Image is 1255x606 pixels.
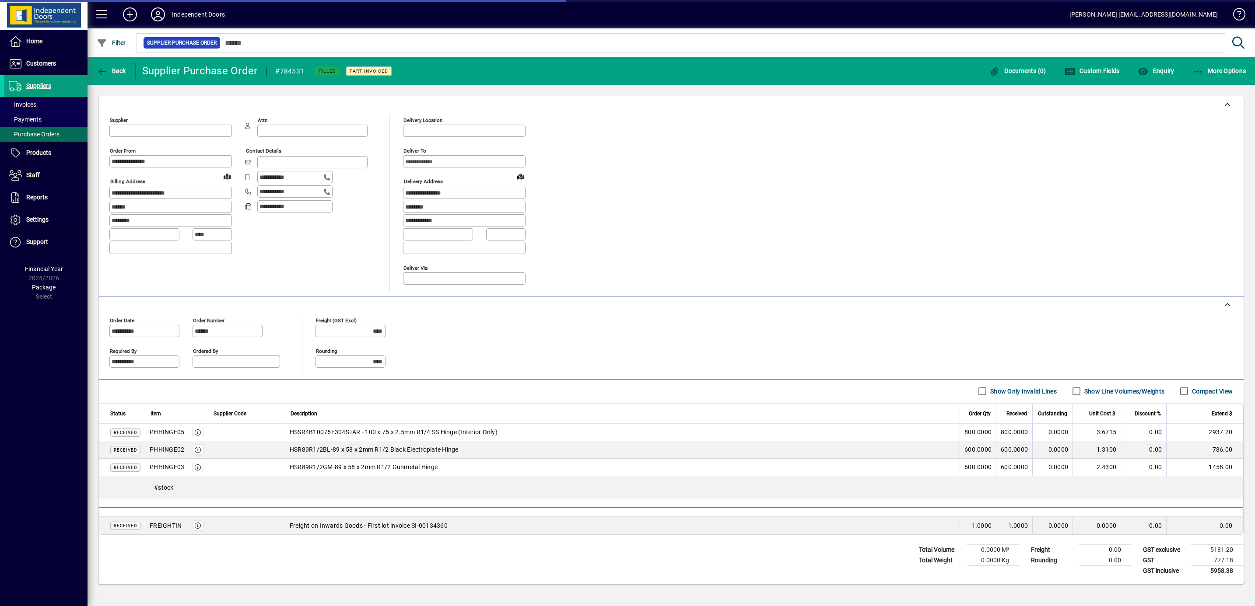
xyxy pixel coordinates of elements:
[150,521,182,530] div: FREIGHTIN
[144,7,172,22] button: Profile
[151,409,161,418] span: Item
[26,216,49,223] span: Settings
[97,39,126,46] span: Filter
[114,430,137,435] span: Received
[110,117,128,123] mat-label: Supplier
[4,112,88,127] a: Payments
[1062,63,1122,79] button: Custom Fields
[960,459,996,476] td: 600.0000
[220,169,234,183] a: View on map
[1006,409,1027,418] span: Received
[1191,555,1244,565] td: 777.18
[1027,555,1079,565] td: Rounding
[9,116,42,123] span: Payments
[26,82,51,89] span: Suppliers
[290,428,498,436] span: HSSR4B10075F304STAR - 100 x 75 x 2.5mm R1/4 SS Hinge (Interior Only)
[967,544,1020,555] td: 0.0000 M³
[95,63,128,79] button: Back
[1139,555,1191,565] td: GST
[514,169,528,183] a: View on map
[4,127,88,142] a: Purchase Orders
[403,148,426,154] mat-label: Deliver To
[150,445,184,454] div: PHHINGE02
[403,265,428,271] mat-label: Deliver via
[275,64,304,78] div: #784531
[116,7,144,22] button: Add
[1227,2,1244,30] a: Knowledge Base
[172,7,225,21] div: Independent Doors
[110,348,137,354] mat-label: Required by
[150,463,184,471] div: PHHINGE03
[1191,544,1244,555] td: 5181.20
[4,31,88,52] a: Home
[1191,63,1248,79] button: More Options
[1166,459,1243,476] td: 1458.00
[1193,67,1246,74] span: More Options
[26,194,48,201] span: Reports
[9,101,36,108] span: Invoices
[1138,67,1174,74] span: Enquiry
[26,60,56,67] span: Customers
[4,97,88,112] a: Invoices
[1038,409,1067,418] span: Outstanding
[350,68,388,74] span: Part Invoiced
[1139,544,1191,555] td: GST exclusive
[193,317,224,323] mat-label: Order number
[4,164,88,186] a: Staff
[95,35,128,51] button: Filter
[967,555,1020,565] td: 0.0000 Kg
[4,142,88,164] a: Products
[1065,67,1120,74] span: Custom Fields
[996,441,1032,459] td: 600.0000
[4,209,88,231] a: Settings
[291,409,317,418] span: Description
[960,424,996,441] td: 800.0000
[1032,424,1073,441] td: 0.0000
[1032,441,1073,459] td: 0.0000
[88,63,136,79] app-page-header-button: Back
[1083,387,1164,396] label: Show Line Volumes/Weights
[290,463,438,471] span: HSR89R1/2GM-89 x 58 x 2mm R1/2 Gunmetal Hinge
[26,38,42,45] span: Home
[142,64,258,78] div: Supplier Purchase Order
[147,38,217,47] span: Supplier Purchase Order
[1073,441,1121,459] td: 1.3100
[97,67,126,74] span: Back
[32,284,56,291] span: Package
[1166,517,1243,534] td: 0.00
[1136,63,1176,79] button: Enquiry
[960,517,996,534] td: 1.0000
[915,555,967,565] td: Total Weight
[114,465,137,470] span: Received
[26,238,48,245] span: Support
[915,544,967,555] td: Total Volume
[1121,459,1166,476] td: 0.00
[1032,459,1073,476] td: 0.0000
[110,148,136,154] mat-label: Order from
[4,187,88,209] a: Reports
[996,459,1032,476] td: 600.0000
[26,171,40,178] span: Staff
[1121,424,1166,441] td: 0.00
[1073,459,1121,476] td: 2.4300
[114,448,137,453] span: Received
[110,317,134,323] mat-label: Order date
[1073,424,1121,441] td: 3.6715
[989,67,1046,74] span: Documents (0)
[1212,409,1232,418] span: Extend $
[996,424,1032,441] td: 800.0000
[403,117,442,123] mat-label: Delivery Location
[316,317,357,323] mat-label: Freight (GST excl)
[1032,517,1073,534] td: 0.0000
[1073,517,1121,534] td: 0.0000
[987,63,1048,79] button: Documents (0)
[290,521,448,530] span: Freight on Inwards Goods - First lot invoice SI-00134360
[1139,565,1191,576] td: GST inclusive
[290,445,459,454] span: HSR89R1/2BL-89 x 58 x 2mm R1/2 Black Electroplate Hinge
[319,68,336,74] span: Filled
[969,409,991,418] span: Order Qty
[996,517,1032,534] td: 1.0000
[989,387,1057,396] label: Show Only Invalid Lines
[1079,555,1132,565] td: 0.00
[1190,387,1233,396] label: Compact View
